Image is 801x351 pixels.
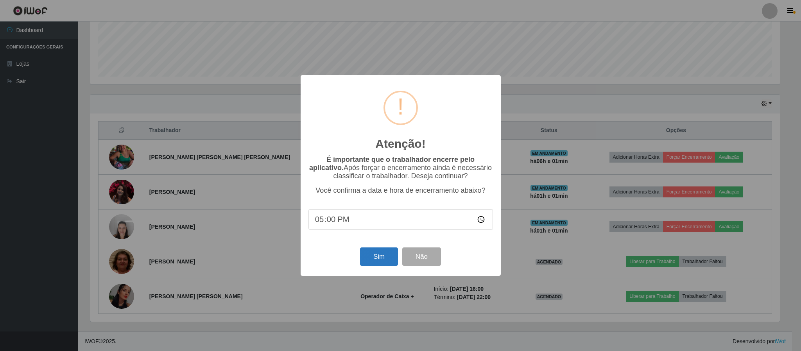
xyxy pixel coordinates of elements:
[375,137,425,151] h2: Atenção!
[308,156,493,180] p: Após forçar o encerramento ainda é necessário classificar o trabalhador. Deseja continuar?
[402,247,441,266] button: Não
[309,156,475,172] b: É importante que o trabalhador encerre pelo aplicativo.
[308,186,493,195] p: Você confirma a data e hora de encerramento abaixo?
[360,247,398,266] button: Sim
